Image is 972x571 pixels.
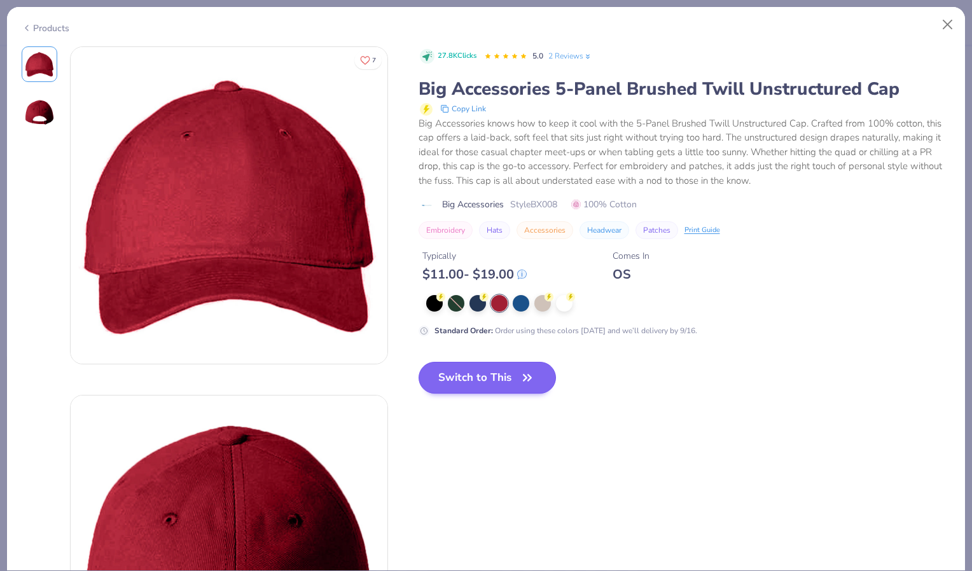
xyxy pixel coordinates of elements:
div: Order using these colors [DATE] and we’ll delivery by 9/16. [434,325,697,336]
img: Front [71,47,387,364]
button: Like [354,51,382,69]
div: Big Accessories knows how to keep it cool with the 5-Panel Brushed Twill Unstructured Cap. Crafte... [419,116,951,188]
span: 100% Cotton [571,198,637,211]
div: $ 11.00 - $ 19.00 [422,266,527,282]
div: Products [22,22,69,35]
div: Big Accessories 5-Panel Brushed Twill Unstructured Cap [419,77,951,101]
span: Big Accessories [442,198,504,211]
span: 27.8K Clicks [438,51,476,62]
img: Back [24,97,55,128]
button: copy to clipboard [436,101,490,116]
button: Accessories [517,221,573,239]
span: 5.0 [532,51,543,61]
button: Hats [479,221,510,239]
div: Comes In [613,249,649,263]
span: 7 [372,57,376,64]
a: 2 Reviews [548,50,592,62]
button: Embroidery [419,221,473,239]
div: 5.0 Stars [484,46,527,67]
span: Style BX008 [510,198,557,211]
div: Typically [422,249,527,263]
img: Front [24,49,55,79]
img: brand logo [419,200,436,210]
strong: Standard Order : [434,326,493,336]
button: Headwear [580,221,629,239]
div: Print Guide [684,225,720,236]
button: Patches [635,221,678,239]
div: OS [613,266,649,282]
button: Switch to This [419,362,557,394]
button: Close [936,13,960,37]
